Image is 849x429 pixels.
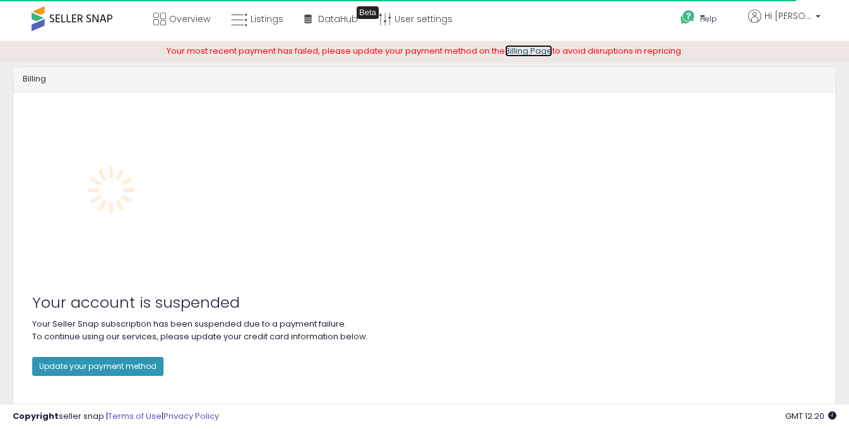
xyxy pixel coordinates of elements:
[680,9,696,25] i: Get Help
[32,294,817,311] h2: Your account is suspended
[700,13,717,24] span: Help
[318,13,358,25] span: DataHub
[163,410,219,422] a: Privacy Policy
[764,9,812,22] span: Hi [PERSON_NAME]
[357,6,379,19] div: Tooltip anchor
[505,45,552,57] a: Billing Page
[13,67,836,92] div: Billing
[32,318,817,389] p: Your Seller Snap subscription has been suspended due to a payment failure. To continue using our ...
[169,13,210,25] span: Overview
[32,357,163,376] button: Update your payment method
[13,411,219,423] div: seller snap | |
[748,9,821,38] a: Hi [PERSON_NAME]
[251,13,283,25] span: Listings
[785,410,836,422] span: 2025-08-18 12:20 GMT
[13,410,59,422] strong: Copyright
[108,410,162,422] a: Terms of Use
[167,45,683,57] span: Your most recent payment has failed, please update your payment method on the to avoid disruption...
